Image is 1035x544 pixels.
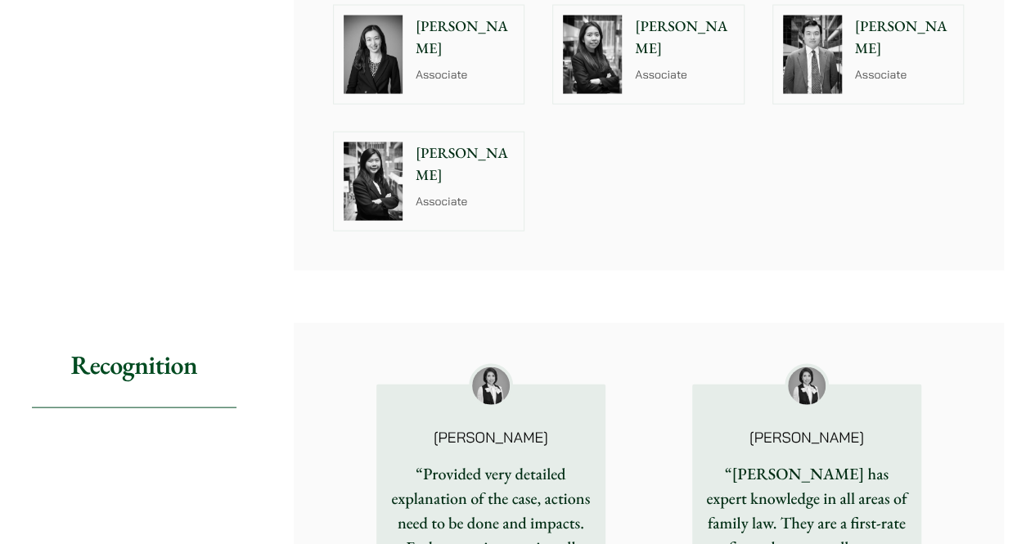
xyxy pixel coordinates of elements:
[718,430,895,445] p: [PERSON_NAME]
[855,16,954,60] p: [PERSON_NAME]
[333,132,525,232] a: [PERSON_NAME] Associate
[635,16,734,60] p: [PERSON_NAME]
[416,16,515,60] p: [PERSON_NAME]
[416,66,515,83] p: Associate
[416,193,515,210] p: Associate
[855,66,954,83] p: Associate
[416,142,515,187] p: [PERSON_NAME]
[772,5,965,105] a: [PERSON_NAME] Associate
[403,430,579,445] p: [PERSON_NAME]
[32,323,236,407] h2: Recognition
[635,66,734,83] p: Associate
[552,5,745,105] a: [PERSON_NAME] Associate
[333,5,525,105] a: [PERSON_NAME] Associate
